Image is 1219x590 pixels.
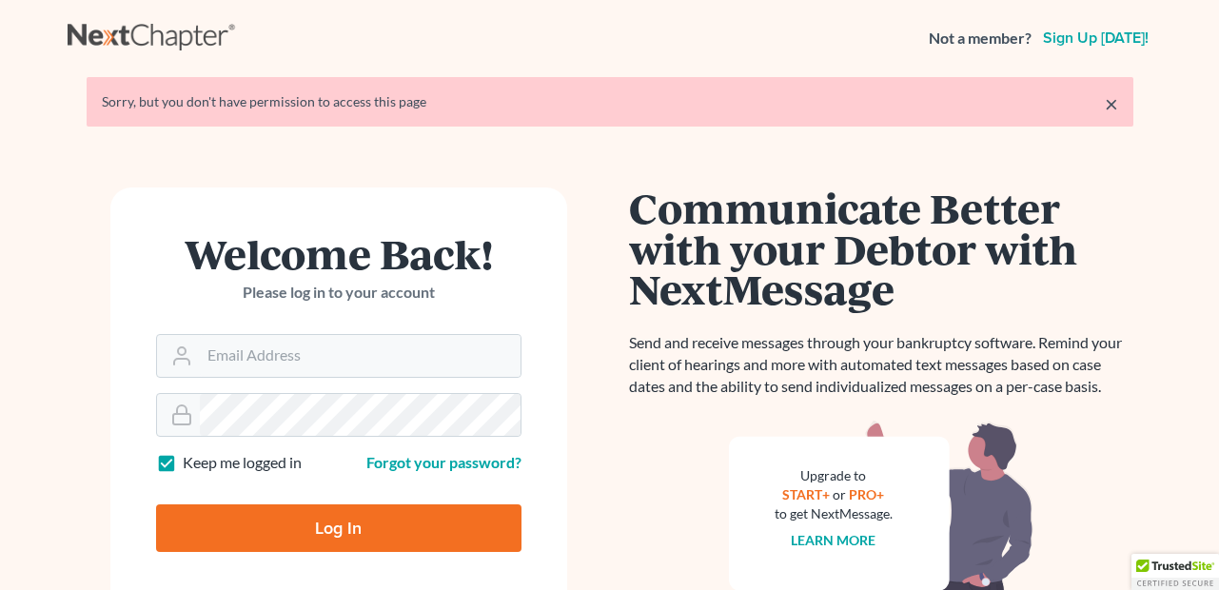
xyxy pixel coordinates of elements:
[200,335,521,377] input: Email Address
[775,466,893,485] div: Upgrade to
[156,282,521,304] p: Please log in to your account
[833,486,846,502] span: or
[929,28,1032,49] strong: Not a member?
[1105,92,1118,115] a: ×
[183,452,302,474] label: Keep me logged in
[102,92,1118,111] div: Sorry, but you don't have permission to access this page
[629,187,1133,309] h1: Communicate Better with your Debtor with NextMessage
[849,486,884,502] a: PRO+
[775,504,893,523] div: to get NextMessage.
[791,532,875,548] a: Learn more
[156,504,521,552] input: Log In
[366,453,521,471] a: Forgot your password?
[782,486,830,502] a: START+
[1131,554,1219,590] div: TrustedSite Certified
[156,233,521,274] h1: Welcome Back!
[1039,30,1152,46] a: Sign up [DATE]!
[629,332,1133,398] p: Send and receive messages through your bankruptcy software. Remind your client of hearings and mo...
